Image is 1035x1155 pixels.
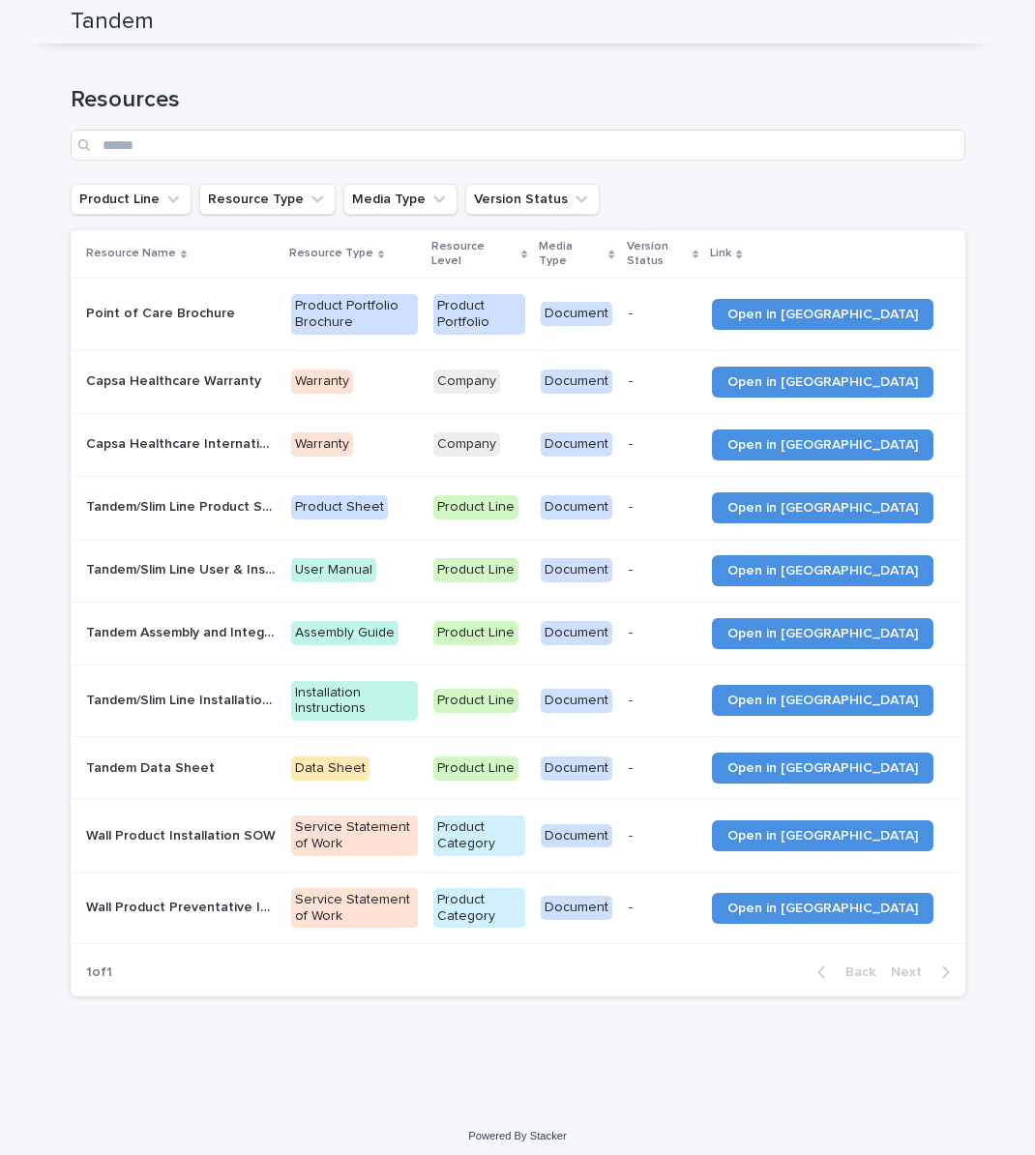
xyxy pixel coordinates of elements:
[727,501,918,515] span: Open in [GEOGRAPHIC_DATA]
[883,963,965,981] button: Next
[433,621,518,645] div: Product Line
[71,872,965,944] tr: Wall Product Preventative Inspection SOWWall Product Preventative Inspection SOW Service Statemen...
[629,499,697,516] p: -
[199,184,336,215] button: Resource Type
[541,432,612,457] div: Document
[712,685,933,716] a: Open in [GEOGRAPHIC_DATA]
[433,689,518,713] div: Product Line
[71,949,128,996] p: 1 of 1
[629,693,697,709] p: -
[433,370,500,394] div: Company
[629,760,697,777] p: -
[712,367,933,398] a: Open in [GEOGRAPHIC_DATA]
[289,243,373,264] p: Resource Type
[541,558,612,582] div: Document
[291,294,418,335] div: Product Portfolio Brochure
[712,618,933,649] a: Open in [GEOGRAPHIC_DATA]
[86,558,281,578] p: Tandem/Slim Line User & Installation Manual
[71,130,965,161] input: Search
[71,350,965,413] tr: Capsa Healthcare WarrantyCapsa Healthcare Warranty WarrantyCompanyDocument-Open in [GEOGRAPHIC_DATA]
[727,308,918,321] span: Open in [GEOGRAPHIC_DATA]
[727,438,918,452] span: Open in [GEOGRAPHIC_DATA]
[802,963,883,981] button: Back
[291,681,418,722] div: Installation Instructions
[86,302,239,322] p: Point of Care Brochure
[71,665,965,737] tr: Tandem/Slim Line Installation TemplateTandem/Slim Line Installation Template Installation Instruc...
[71,413,965,476] tr: Capsa Healthcare International WarrantyCapsa Healthcare International Warranty WarrantyCompanyDoc...
[291,432,353,457] div: Warranty
[291,495,388,519] div: Product Sheet
[710,243,731,264] p: Link
[541,495,612,519] div: Document
[541,896,612,920] div: Document
[541,689,612,713] div: Document
[891,965,933,979] span: Next
[712,429,933,460] a: Open in [GEOGRAPHIC_DATA]
[712,299,933,330] a: Open in [GEOGRAPHIC_DATA]
[71,476,965,539] tr: Tandem/Slim Line Product SheetTandem/Slim Line Product Sheet Product SheetProduct LineDocument-Op...
[834,965,875,979] span: Back
[727,829,918,843] span: Open in [GEOGRAPHIC_DATA]
[71,800,965,873] tr: Wall Product Installation SOWWall Product Installation SOW Service Statement of WorkProduct Categ...
[431,236,517,272] p: Resource Level
[291,621,399,645] div: Assembly Guide
[86,370,265,390] p: Capsa Healthcare Warranty
[541,621,612,645] div: Document
[468,1130,566,1141] a: Powered By Stacker
[541,370,612,394] div: Document
[629,828,697,844] p: -
[86,689,281,709] p: Tandem/Slim Line Installation Template
[71,539,965,602] tr: Tandem/Slim Line User & Installation ManualTandem/Slim Line User & Installation Manual User Manua...
[433,558,518,582] div: Product Line
[539,236,604,272] p: Media Type
[433,432,500,457] div: Company
[86,756,219,777] p: Tandem Data Sheet
[727,761,918,775] span: Open in [GEOGRAPHIC_DATA]
[291,558,376,582] div: User Manual
[712,820,933,851] a: Open in [GEOGRAPHIC_DATA]
[86,495,281,516] p: Tandem/Slim Line Product Sheet
[291,370,353,394] div: Warranty
[629,625,697,641] p: -
[291,888,418,929] div: Service Statement of Work
[727,564,918,577] span: Open in [GEOGRAPHIC_DATA]
[629,436,697,453] p: -
[71,278,965,350] tr: Point of Care BrochurePoint of Care Brochure Product Portfolio BrochureProduct PortfolioDocument-...
[629,900,697,916] p: -
[343,184,458,215] button: Media Type
[71,737,965,800] tr: Tandem Data SheetTandem Data Sheet Data SheetProduct LineDocument-Open in [GEOGRAPHIC_DATA]
[86,896,281,916] p: Wall Product Preventative Inspection SOW
[86,432,281,453] p: Capsa Healthcare International Warranty
[433,756,518,781] div: Product Line
[433,888,525,929] div: Product Category
[433,815,525,856] div: Product Category
[727,902,918,915] span: Open in [GEOGRAPHIC_DATA]
[86,243,176,264] p: Resource Name
[712,753,933,784] a: Open in [GEOGRAPHIC_DATA]
[727,375,918,389] span: Open in [GEOGRAPHIC_DATA]
[712,893,933,924] a: Open in [GEOGRAPHIC_DATA]
[291,756,370,781] div: Data Sheet
[629,373,697,390] p: -
[629,306,697,322] p: -
[291,815,418,856] div: Service Statement of Work
[71,602,965,665] tr: Tandem Assembly and Integration InstructionsTandem Assembly and Integration Instructions Assembly...
[541,302,612,326] div: Document
[629,562,697,578] p: -
[727,627,918,640] span: Open in [GEOGRAPHIC_DATA]
[433,294,525,335] div: Product Portfolio
[465,184,600,215] button: Version Status
[727,694,918,707] span: Open in [GEOGRAPHIC_DATA]
[433,495,518,519] div: Product Line
[86,824,280,844] p: Wall Product Installation SOW
[71,8,154,36] h2: Tandem
[71,184,192,215] button: Product Line
[712,492,933,523] a: Open in [GEOGRAPHIC_DATA]
[541,824,612,848] div: Document
[712,555,933,586] a: Open in [GEOGRAPHIC_DATA]
[627,236,689,272] p: Version Status
[71,86,965,114] h1: Resources
[541,756,612,781] div: Document
[86,621,281,641] p: Tandem Assembly and Integration Instructions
